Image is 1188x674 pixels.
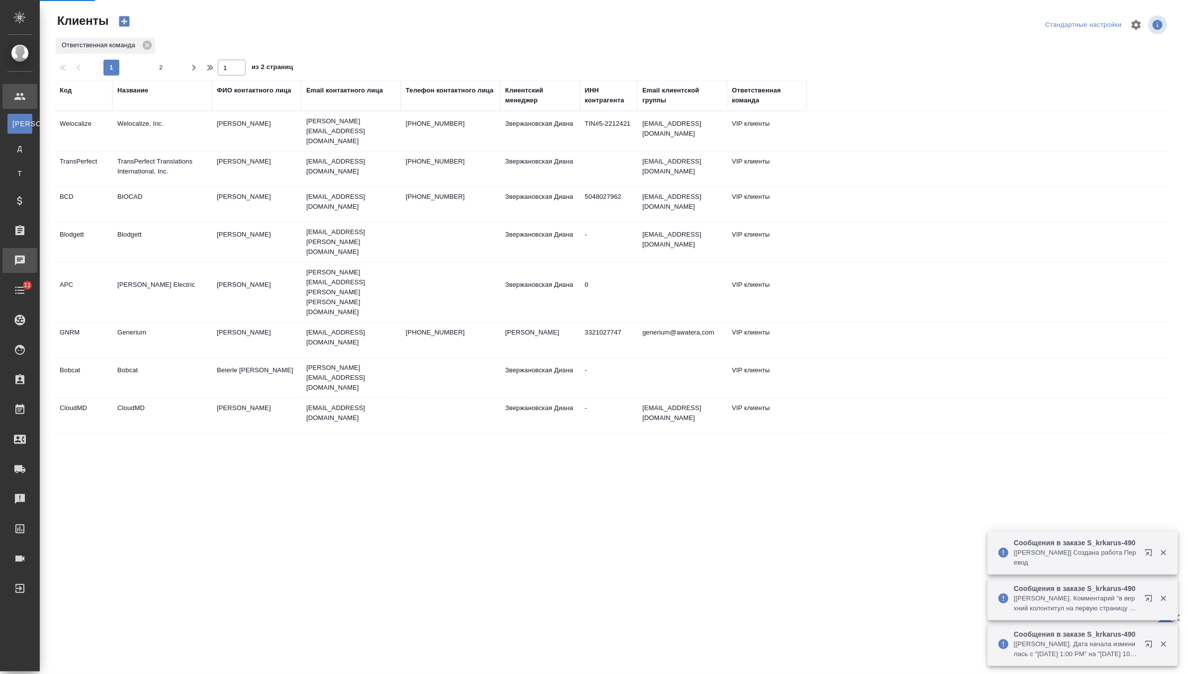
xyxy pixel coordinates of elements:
[500,398,580,433] td: Звержановская Диана
[585,85,633,105] div: ИНН контрагента
[580,360,638,395] td: -
[12,168,27,178] span: Т
[60,85,72,95] div: Код
[727,152,807,186] td: VIP клиенты
[638,187,727,222] td: [EMAIL_ADDRESS][DOMAIN_NAME]
[732,85,802,105] div: Ответственная команда
[55,436,112,471] td: ABBV
[638,152,727,186] td: [EMAIL_ADDRESS][DOMAIN_NAME]
[642,85,722,105] div: Email клиентской группы
[306,363,396,393] p: [PERSON_NAME][EMAIL_ADDRESS][DOMAIN_NAME]
[217,85,291,95] div: ФИО контактного лица
[1124,13,1148,37] span: Настроить таблицу
[1153,594,1174,603] button: Закрыть
[55,152,112,186] td: TransPerfect
[406,157,495,167] p: [PHONE_NUMBER]
[112,187,212,222] td: BIOCAD
[56,38,155,54] div: Ответственная команда
[580,275,638,310] td: 0
[212,436,301,471] td: [PERSON_NAME]
[500,360,580,395] td: Звержановская Диана
[1014,629,1138,639] p: Сообщения в заказе S_krkarus-490
[500,114,580,149] td: Звержановская Диана
[638,323,727,357] td: generium@awatera,com
[112,398,212,433] td: CloudMD
[153,60,169,76] button: 2
[406,328,495,337] p: [PHONE_NUMBER]
[153,63,169,73] span: 2
[580,187,638,222] td: 5048027962
[112,360,212,395] td: Bobcat
[212,360,301,395] td: Beierle [PERSON_NAME]
[500,187,580,222] td: Звержановская Диана
[306,328,396,347] p: [EMAIL_ADDRESS][DOMAIN_NAME]
[55,114,112,149] td: Welocalize
[212,152,301,186] td: [PERSON_NAME]
[306,227,396,257] p: [EMAIL_ADDRESS][PERSON_NAME][DOMAIN_NAME]
[212,187,301,222] td: [PERSON_NAME]
[112,13,136,30] button: Создать
[306,85,383,95] div: Email контактного лица
[1014,548,1138,568] p: [[PERSON_NAME]] Создана работа Перевод
[55,187,112,222] td: BCD
[2,278,37,303] a: 11
[1043,17,1124,33] div: split button
[212,114,301,149] td: [PERSON_NAME]
[7,164,32,183] a: Т
[55,13,108,29] span: Клиенты
[306,116,396,146] p: [PERSON_NAME][EMAIL_ADDRESS][DOMAIN_NAME]
[7,114,32,134] a: [PERSON_NAME]
[727,187,807,222] td: VIP клиенты
[638,436,727,471] td: [EMAIL_ADDRESS][DOMAIN_NAME]
[112,152,212,186] td: TransPerfect Translations International, Inc.
[638,398,727,433] td: [EMAIL_ADDRESS][DOMAIN_NAME]
[55,275,112,310] td: APC
[505,85,575,105] div: Клиентский менеджер
[638,225,727,259] td: [EMAIL_ADDRESS][DOMAIN_NAME]
[55,360,112,395] td: Bobcat
[1014,639,1138,659] p: [[PERSON_NAME]. Дата начала изменилась с "[DATE] 1:00 PM" на "[DATE] 10:00 AM"
[500,225,580,259] td: Звержановская Диана
[1139,543,1163,567] button: Открыть в новой вкладке
[727,360,807,395] td: VIP клиенты
[580,323,638,357] td: 3321027747
[638,114,727,149] td: [EMAIL_ADDRESS][DOMAIN_NAME]
[212,275,301,310] td: [PERSON_NAME]
[112,436,212,471] td: AbbVie LLC
[500,436,580,471] td: [PERSON_NAME]
[727,275,807,310] td: VIP клиенты
[1139,589,1163,612] button: Открыть в новой вкладке
[306,157,396,176] p: [EMAIL_ADDRESS][DOMAIN_NAME]
[18,280,37,290] span: 11
[1014,593,1138,613] p: [[PERSON_NAME]. Комментарий "в верхний колонтитул на первую страницу написать - Переведено с англ...
[306,267,396,317] p: [PERSON_NAME][EMAIL_ADDRESS][PERSON_NAME][PERSON_NAME][DOMAIN_NAME]
[7,139,32,159] a: Д
[500,323,580,357] td: [PERSON_NAME]
[1148,15,1169,34] span: Посмотреть информацию
[727,114,807,149] td: VIP клиенты
[727,225,807,259] td: VIP клиенты
[112,114,212,149] td: Welocalize, Inc.
[306,192,396,212] p: [EMAIL_ADDRESS][DOMAIN_NAME]
[55,225,112,259] td: Blodgett
[12,119,27,129] span: [PERSON_NAME]
[112,225,212,259] td: Blodgett
[406,85,494,95] div: Телефон контактного лица
[727,323,807,357] td: VIP клиенты
[55,323,112,357] td: GNRM
[1153,640,1174,649] button: Закрыть
[212,398,301,433] td: [PERSON_NAME]
[727,398,807,433] td: VIP клиенты
[252,61,293,76] span: из 2 страниц
[1153,548,1174,557] button: Закрыть
[580,436,638,471] td: 7743855873
[500,152,580,186] td: Звержановская Диана
[406,119,495,129] p: [PHONE_NUMBER]
[212,323,301,357] td: [PERSON_NAME]
[12,144,27,154] span: Д
[62,40,139,50] p: Ответственная команда
[1014,584,1138,593] p: Сообщения в заказе S_krkarus-490
[580,398,638,433] td: -
[580,114,638,149] td: TIN#5-2212421
[117,85,148,95] div: Название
